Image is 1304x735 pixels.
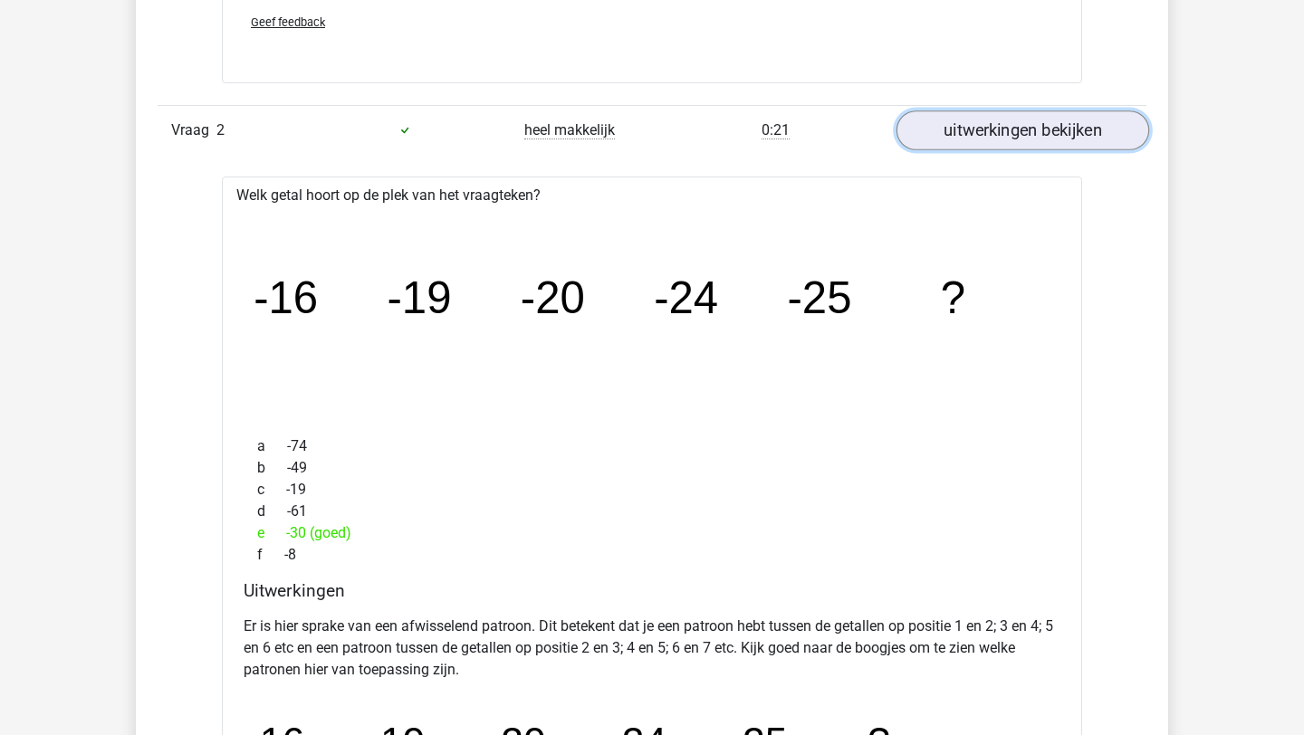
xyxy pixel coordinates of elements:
div: -30 (goed) [244,522,1060,544]
span: c [257,479,286,501]
a: uitwerkingen bekijken [896,110,1149,150]
span: f [257,544,284,566]
h4: Uitwerkingen [244,580,1060,601]
span: b [257,457,287,479]
div: -49 [244,457,1060,479]
span: 0:21 [762,121,790,139]
tspan: -25 [789,272,853,322]
tspan: -16 [254,272,318,322]
div: -8 [244,544,1060,566]
tspan: -20 [522,272,586,322]
span: heel makkelijk [524,121,615,139]
span: Vraag [171,119,216,141]
tspan: -19 [388,272,452,322]
div: -74 [244,435,1060,457]
span: e [257,522,286,544]
span: Geef feedback [251,15,325,29]
div: -61 [244,501,1060,522]
tspan: -24 [655,272,719,322]
p: Er is hier sprake van een afwisselend patroon. Dit betekent dat je een patroon hebt tussen de get... [244,616,1060,681]
span: 2 [216,121,225,138]
span: a [257,435,287,457]
tspan: ? [942,272,966,322]
span: d [257,501,287,522]
div: -19 [244,479,1060,501]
